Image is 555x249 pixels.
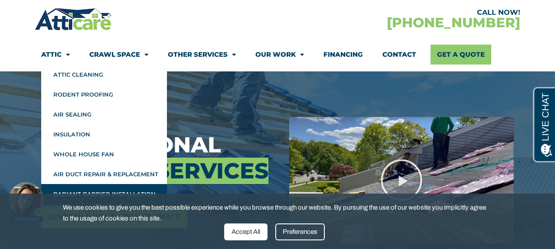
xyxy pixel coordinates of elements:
a: Attic Cleaning [41,65,167,84]
a: Rodent Proofing [41,84,167,104]
iframe: Chat Invitation [4,180,48,223]
a: Contact [382,45,416,65]
div: Play Video [380,158,423,202]
a: Crawl Space [89,45,148,65]
a: Other Services [168,45,236,65]
a: Our Work [255,45,304,65]
span: We use cookies to give you the best possible experience while you browse through our website. By ... [63,202,486,223]
span: Opens a chat window [21,7,70,18]
a: Attic [41,45,70,65]
nav: Menu [41,45,514,65]
a: Financing [323,45,363,65]
div: CALL NOW! [277,9,520,16]
a: Air Sealing [41,104,167,124]
a: Insulation [41,124,167,144]
a: Air Duct Repair & Replacement [41,164,167,184]
ul: Attic [41,65,167,204]
a: Radiant Barrier Installation [41,184,167,204]
a: Get A Quote [431,45,491,65]
div: Preferences [275,223,325,240]
div: Accept All [224,223,268,240]
a: Whole House Fan [41,144,167,164]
